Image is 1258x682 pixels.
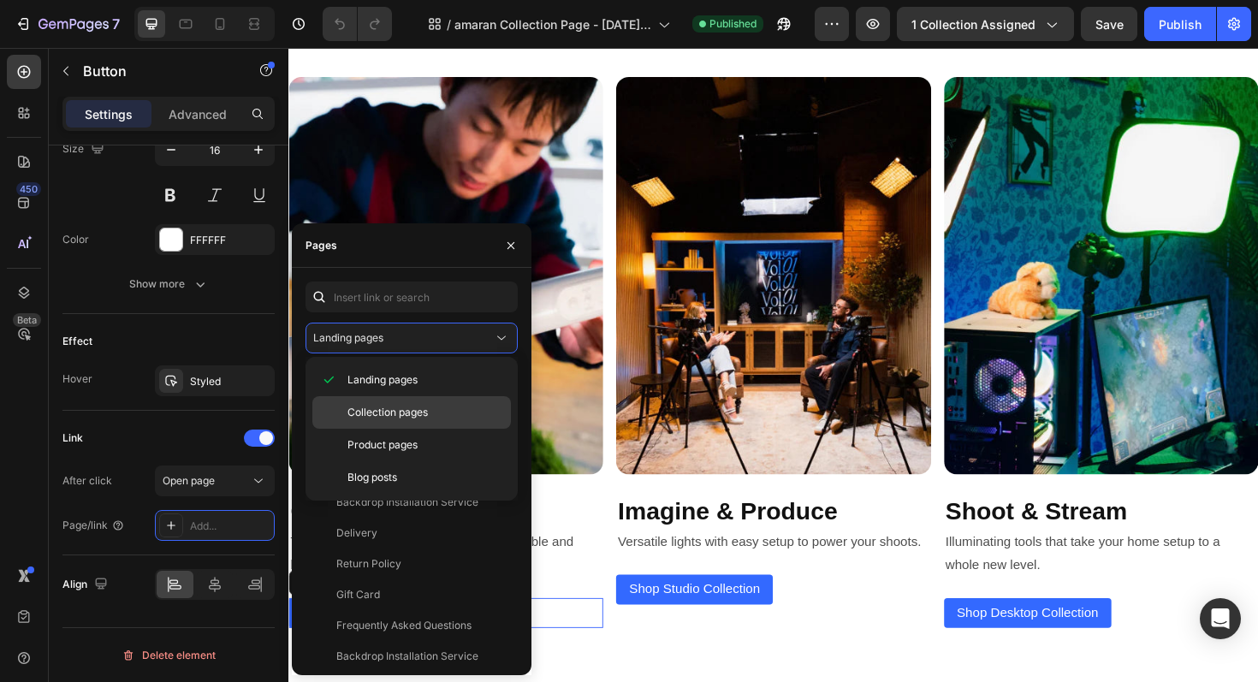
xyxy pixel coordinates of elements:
[169,105,227,123] p: Advanced
[447,15,451,33] span: /
[347,472,679,509] h2: Imagine & Produce
[122,645,216,666] div: Delete element
[1144,7,1216,41] button: Publish
[694,583,871,614] button: <p>Shop Desktop Collection</p>
[336,587,380,602] div: Gift Card
[336,649,478,664] div: Backdrop Installation Service
[1200,598,1241,639] div: Open Intercom Messenger
[336,556,401,572] div: Return Policy
[897,7,1074,41] button: 1 collection assigned
[62,518,125,533] div: Page/link
[708,586,857,611] p: Shop Desktop Collection
[62,138,108,161] div: Size
[1159,15,1202,33] div: Publish
[347,470,397,485] span: Blog posts
[348,511,678,536] p: Versatile lights with easy setup to power your shoots.
[83,61,228,81] p: Button
[313,331,383,344] span: Landing pages
[323,7,392,41] div: Undo/Redo
[336,618,472,633] div: Frequently Asked Questions
[347,372,418,388] span: Landing pages
[62,371,92,387] div: Hover
[306,282,518,312] input: Insert link or search
[696,511,1025,560] p: Illuminating tools that take your home setup to a whole new level.
[13,313,41,327] div: Beta
[85,105,133,123] p: Settings
[306,238,337,253] div: Pages
[62,473,112,489] div: After click
[306,323,518,353] button: Landing pages
[190,233,270,248] div: FFFFFF
[360,561,499,586] p: Shop Studio Collection
[347,437,418,453] span: Product pages
[454,15,651,33] span: amaran Collection Page - [DATE] 09:14:07
[347,558,513,590] button: <p>Shop Studio Collection</p>
[62,269,275,299] button: Show more
[62,232,89,247] div: Color
[694,472,1027,509] h2: Shoot & Stream
[347,405,428,420] span: Collection pages
[62,334,92,349] div: Effect
[155,466,275,496] button: Open page
[62,642,275,669] button: Delete element
[336,495,478,510] div: Backdrop Installation Service
[163,474,215,487] span: Open page
[7,7,128,41] button: 7
[129,276,209,293] div: Show more
[336,525,377,541] div: Delivery
[694,31,1027,452] img: A vibrant gaming or streaming setup with a glowing computer tower, a camera on a tripod, and two ...
[190,374,270,389] div: Styled
[62,573,111,596] div: Align
[911,15,1035,33] span: 1 collection assigned
[1095,17,1124,32] span: Save
[190,519,270,534] div: Add...
[112,14,120,34] p: 7
[709,16,757,32] span: Published
[62,430,83,446] div: Link
[16,182,41,196] div: 450
[1081,7,1137,41] button: Save
[288,48,1258,682] iframe: Design area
